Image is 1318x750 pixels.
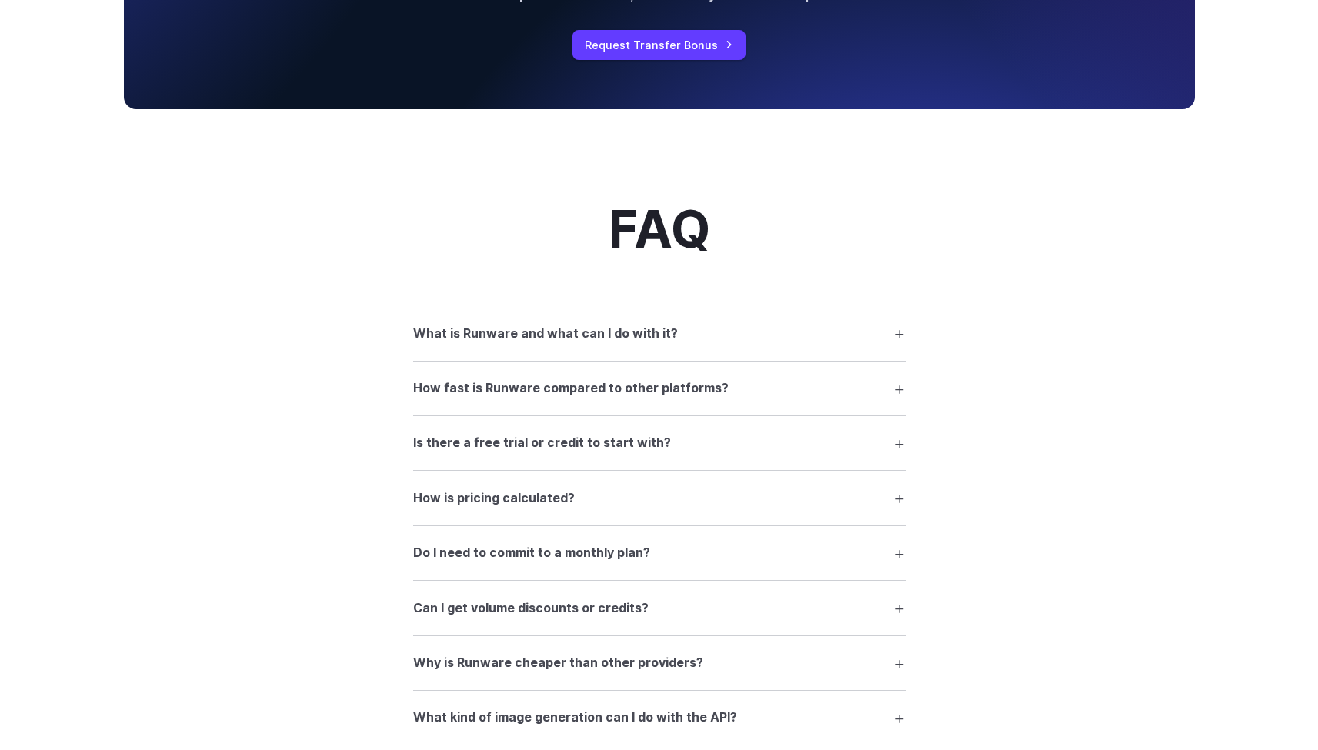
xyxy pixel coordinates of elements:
[413,653,703,673] h3: Why is Runware cheaper than other providers?
[413,593,906,622] summary: Can I get volume discounts or credits?
[413,428,906,458] summary: Is there a free trial or credit to start with?
[413,703,906,732] summary: What kind of image generation can I do with the API?
[413,648,906,678] summary: Why is Runware cheaper than other providers?
[413,433,671,453] h3: Is there a free trial or credit to start with?
[413,543,650,563] h3: Do I need to commit to a monthly plan?
[572,30,746,60] a: Request Transfer Bonus
[413,483,906,512] summary: How is pricing calculated?
[413,374,906,403] summary: How fast is Runware compared to other platforms?
[609,202,710,258] h2: FAQ
[413,708,737,728] h3: What kind of image generation can I do with the API?
[413,318,906,348] summary: What is Runware and what can I do with it?
[413,488,575,508] h3: How is pricing calculated?
[413,378,729,398] h3: How fast is Runware compared to other platforms?
[413,598,649,618] h3: Can I get volume discounts or credits?
[413,538,906,568] summary: Do I need to commit to a monthly plan?
[413,324,678,344] h3: What is Runware and what can I do with it?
